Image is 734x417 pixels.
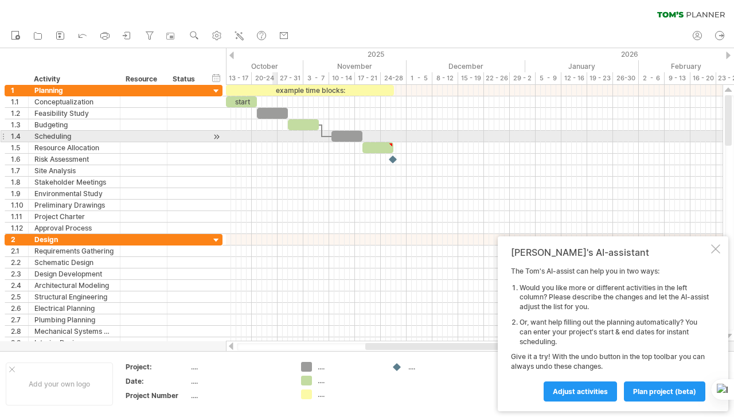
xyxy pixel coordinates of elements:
div: 19 - 23 [587,72,613,84]
div: .... [318,376,380,385]
div: 3 - 7 [303,72,329,84]
div: 5 - 9 [536,72,561,84]
div: start [226,96,257,107]
div: 1.8 [11,177,28,188]
div: December 2025 [407,60,525,72]
div: 2.8 [11,326,28,337]
div: 1.10 [11,200,28,211]
div: Plumbing Planning [34,314,114,325]
div: 1.6 [11,154,28,165]
div: .... [318,362,380,372]
span: plan project (beta) [633,387,696,396]
div: Requirements Gathering [34,245,114,256]
div: 2.9 [11,337,28,348]
div: 2 [11,234,28,245]
div: 2.5 [11,291,28,302]
div: 27 - 31 [278,72,303,84]
div: [PERSON_NAME]'s AI-assistant [511,247,709,258]
div: 20-24 [252,72,278,84]
div: 1.9 [11,188,28,199]
div: 2.7 [11,314,28,325]
div: Environmental Study [34,188,114,199]
a: plan project (beta) [624,381,705,402]
div: Design [34,234,114,245]
div: 1.12 [11,223,28,233]
div: 1 - 5 [407,72,432,84]
div: .... [191,376,287,386]
div: Resource [126,73,161,85]
div: Electrical Planning [34,303,114,314]
div: 26-30 [613,72,639,84]
div: Feasibility Study [34,108,114,119]
div: 2.1 [11,245,28,256]
div: Architectural Modeling [34,280,114,291]
div: 1.1 [11,96,28,107]
div: Stakeholder Meetings [34,177,114,188]
li: Or, want help filling out the planning automatically? You can enter your project's start & end da... [520,318,709,346]
li: Would you like more or different activities in the left column? Please describe the changes and l... [520,283,709,312]
div: The Tom's AI-assist can help you in two ways: Give it a try! With the undo button in the top tool... [511,267,709,401]
div: 2 - 6 [639,72,665,84]
div: 22 - 26 [484,72,510,84]
div: 2.2 [11,257,28,268]
div: Preliminary Drawings [34,200,114,211]
div: Structural Engineering [34,291,114,302]
div: 12 - 16 [561,72,587,84]
div: 29 - 2 [510,72,536,84]
div: Schematic Design [34,257,114,268]
div: Planning [34,85,114,96]
div: Scheduling [34,131,114,142]
div: 2.3 [11,268,28,279]
div: 13 - 17 [226,72,252,84]
div: 24-28 [381,72,407,84]
div: Interior Design [34,337,114,348]
div: Activity [34,73,114,85]
div: 17 - 21 [355,72,381,84]
div: 2.6 [11,303,28,314]
div: Add your own logo [6,363,113,406]
div: example time blocks: [226,85,394,96]
div: .... [408,362,471,372]
div: 1.5 [11,142,28,153]
div: Design Development [34,268,114,279]
div: 1.11 [11,211,28,222]
div: 1 [11,85,28,96]
div: Conceptualization [34,96,114,107]
div: January 2026 [525,60,639,72]
div: Status [173,73,198,85]
div: 15 - 19 [458,72,484,84]
div: Budgeting [34,119,114,130]
div: 1.4 [11,131,28,142]
div: scroll to activity [211,131,222,143]
div: .... [318,389,380,399]
div: Site Analysis [34,165,114,176]
div: 10 - 14 [329,72,355,84]
div: 1.2 [11,108,28,119]
div: 16 - 20 [690,72,716,84]
div: Date: [126,376,189,386]
div: Project Charter [34,211,114,222]
div: Project: [126,362,189,372]
div: Resource Allocation [34,142,114,153]
div: Risk Assessment [34,154,114,165]
div: 2.4 [11,280,28,291]
div: Project Number [126,391,189,400]
span: Adjust activities [553,387,608,396]
div: Mechanical Systems Design [34,326,114,337]
div: 8 - 12 [432,72,458,84]
div: 1.3 [11,119,28,130]
div: November 2025 [303,60,407,72]
div: .... [191,362,287,372]
div: 1.7 [11,165,28,176]
a: Adjust activities [544,381,617,402]
div: October 2025 [185,60,303,72]
div: .... [191,391,287,400]
div: 9 - 13 [665,72,690,84]
div: Approval Process [34,223,114,233]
